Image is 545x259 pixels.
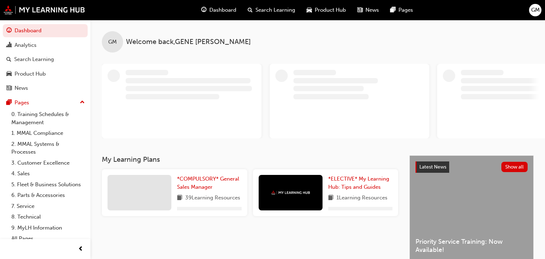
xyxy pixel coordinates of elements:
[177,194,182,203] span: book-icon
[248,6,253,15] span: search-icon
[352,3,385,17] a: news-iconNews
[271,191,310,195] img: mmal
[15,84,28,92] div: News
[6,85,12,92] span: news-icon
[3,96,88,109] button: Pages
[177,176,239,190] span: *COMPULSORY* General Sales Manager
[185,194,240,203] span: 39 Learning Resources
[255,6,295,14] span: Search Learning
[6,28,12,34] span: guage-icon
[9,190,88,201] a: 6. Parts & Accessories
[415,161,528,173] a: Latest NewsShow all
[3,67,88,81] a: Product Hub
[3,23,88,96] button: DashboardAnalyticsSearch LearningProduct HubNews
[3,39,88,52] a: Analytics
[242,3,301,17] a: search-iconSearch Learning
[15,41,37,49] div: Analytics
[9,233,88,244] a: All Pages
[529,4,541,16] button: GM
[3,53,88,66] a: Search Learning
[419,164,446,170] span: Latest News
[9,139,88,158] a: 2. MMAL Systems & Processes
[14,55,54,64] div: Search Learning
[4,5,85,15] img: mmal
[6,56,11,63] span: search-icon
[336,194,387,203] span: 1 Learning Resources
[385,3,419,17] a: pages-iconPages
[9,168,88,179] a: 4. Sales
[209,6,236,14] span: Dashboard
[390,6,396,15] span: pages-icon
[415,238,528,254] span: Priority Service Training: Now Available!
[177,175,242,191] a: *COMPULSORY* General Sales Manager
[398,6,413,14] span: Pages
[9,109,88,128] a: 0. Training Schedules & Management
[307,6,312,15] span: car-icon
[301,3,352,17] a: car-iconProduct Hub
[102,155,398,164] h3: My Learning Plans
[6,71,12,77] span: car-icon
[315,6,346,14] span: Product Hub
[9,211,88,222] a: 8. Technical
[196,3,242,17] a: guage-iconDashboard
[126,38,251,46] span: Welcome back , GENE [PERSON_NAME]
[9,128,88,139] a: 1. MMAL Compliance
[531,6,540,14] span: GM
[328,175,393,191] a: *ELECTIVE* My Learning Hub: Tips and Guides
[501,162,528,172] button: Show all
[108,38,117,46] span: GM
[357,6,363,15] span: news-icon
[328,194,334,203] span: book-icon
[201,6,207,15] span: guage-icon
[9,158,88,169] a: 3. Customer Excellence
[3,82,88,95] a: News
[78,245,83,254] span: prev-icon
[6,100,12,106] span: pages-icon
[9,201,88,212] a: 7. Service
[6,42,12,49] span: chart-icon
[15,70,46,78] div: Product Hub
[328,176,389,190] span: *ELECTIVE* My Learning Hub: Tips and Guides
[365,6,379,14] span: News
[15,99,29,107] div: Pages
[3,24,88,37] a: Dashboard
[9,222,88,233] a: 9. MyLH Information
[9,179,88,190] a: 5. Fleet & Business Solutions
[80,98,85,107] span: up-icon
